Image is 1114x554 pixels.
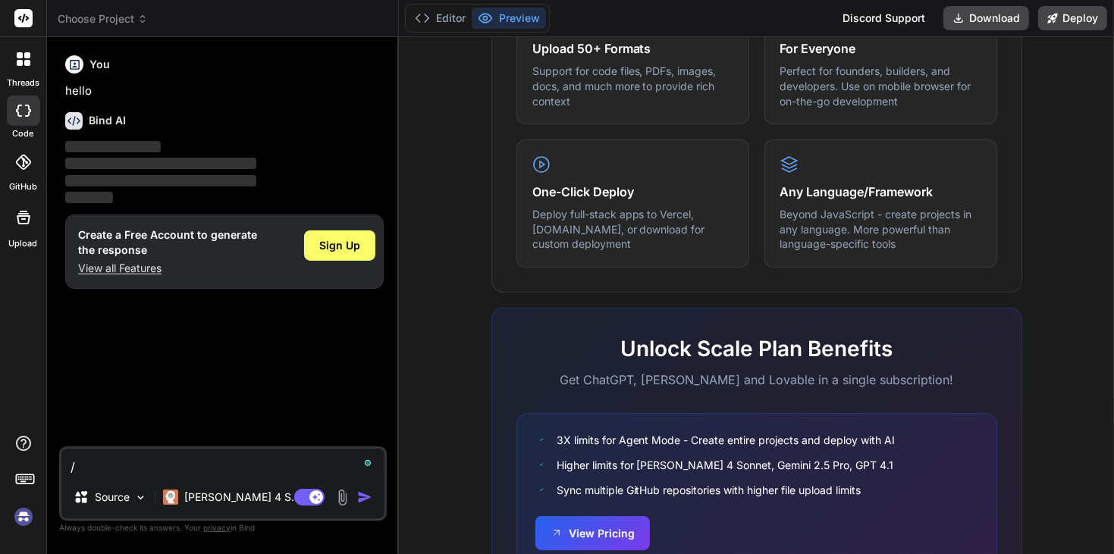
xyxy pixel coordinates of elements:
img: Claude 4 Sonnet [163,490,178,505]
label: code [13,127,34,140]
p: [PERSON_NAME] 4 S.. [184,490,297,505]
p: Source [95,490,130,505]
div: Discord Support [833,6,934,30]
h4: For Everyone [780,39,981,58]
img: Pick Models [134,491,147,504]
button: View Pricing [535,516,650,550]
h2: Unlock Scale Plan Benefits [516,333,997,365]
h4: One-Click Deploy [532,183,733,201]
button: Deploy [1038,6,1107,30]
p: Support for code files, PDFs, images, docs, and much more to provide rich context [532,64,733,108]
h6: You [89,57,110,72]
p: Deploy full-stack apps to Vercel, [DOMAIN_NAME], or download for custom deployment [532,207,733,252]
span: Choose Project [58,11,148,27]
button: Editor [409,8,472,29]
textarea: To enrich screen reader interactions, please activate Accessibility in Grammarly extension settings [61,449,384,476]
span: ‌ [65,175,256,186]
p: Get ChatGPT, [PERSON_NAME] and Lovable in a single subscription! [516,371,997,389]
p: View all Features [78,261,257,276]
label: GitHub [9,180,37,193]
span: Sign Up [319,238,360,253]
h4: Any Language/Framework [780,183,981,201]
button: Download [943,6,1029,30]
p: Perfect for founders, builders, and developers. Use on mobile browser for on-the-go development [780,64,981,108]
h6: Bind AI [89,113,126,128]
img: signin [11,504,36,530]
label: threads [7,77,39,89]
span: 3X limits for Agent Mode - Create entire projects and deploy with AI [557,432,896,448]
span: privacy [203,523,231,532]
span: Sync multiple GitHub repositories with higher file upload limits [557,482,861,498]
span: ‌ [65,141,161,152]
h4: Upload 50+ Formats [532,39,733,58]
img: attachment [334,489,351,506]
p: Beyond JavaScript - create projects in any language. More powerful than language-specific tools [780,207,981,252]
span: ‌ [65,192,113,203]
span: ‌ [65,158,256,169]
p: Always double-check its answers. Your in Bind [59,521,387,535]
button: Preview [472,8,546,29]
img: icon [357,490,372,505]
span: Higher limits for [PERSON_NAME] 4 Sonnet, Gemini 2.5 Pro, GPT 4.1 [557,457,894,473]
label: Upload [9,237,38,250]
p: hello [65,83,384,100]
h1: Create a Free Account to generate the response [78,227,257,258]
